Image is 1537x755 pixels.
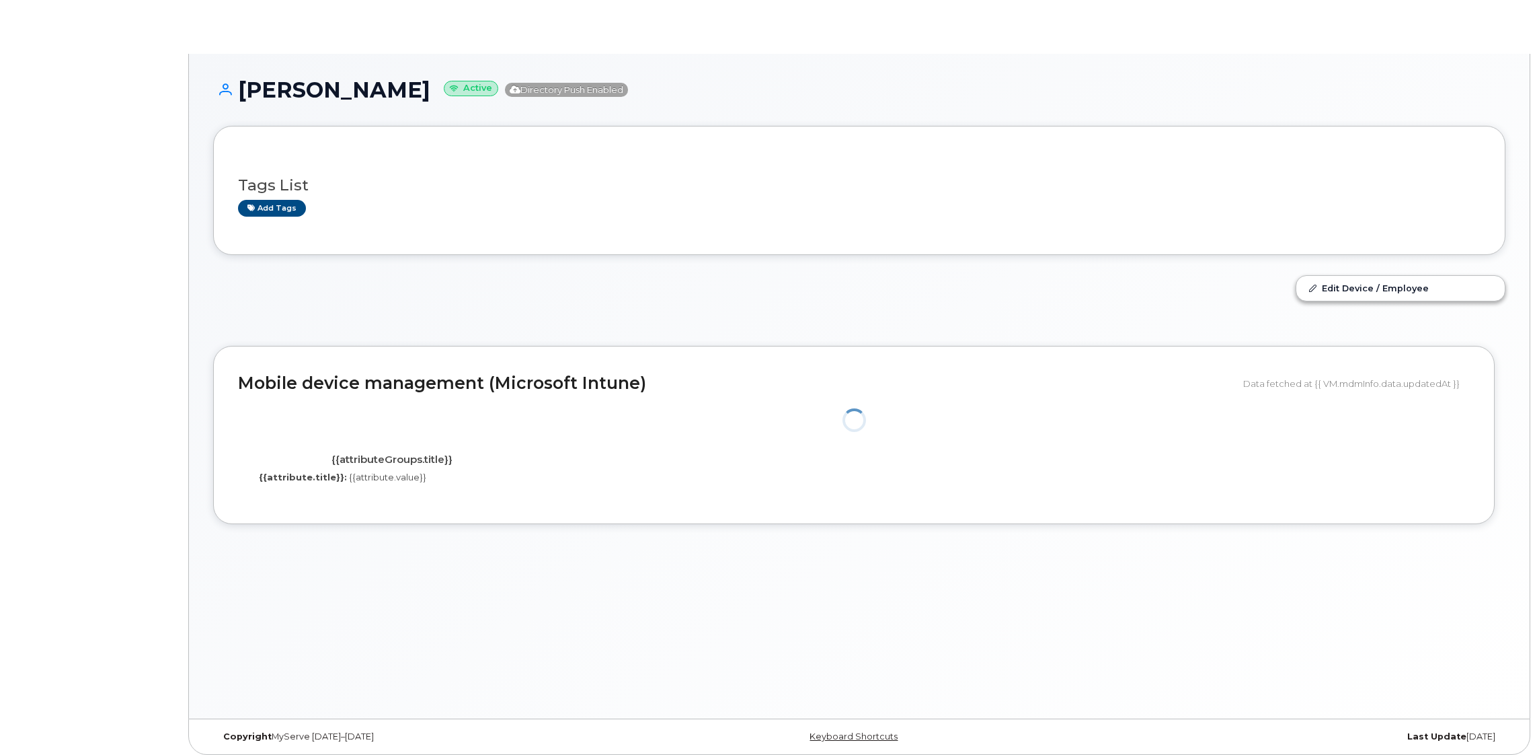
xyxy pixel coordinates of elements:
[1243,371,1470,396] div: Data fetched at {{ VM.mdmInfo.data.updatedAt }}
[213,78,1505,102] h1: [PERSON_NAME]
[238,200,306,217] a: Add tags
[238,177,1481,194] h3: Tags List
[248,454,536,466] h4: {{attributeGroups.title}}
[1296,276,1505,300] a: Edit Device / Employee
[213,731,644,742] div: MyServe [DATE]–[DATE]
[1074,731,1505,742] div: [DATE]
[1407,731,1466,742] strong: Last Update
[349,472,426,482] span: {{attribute.value}}
[810,731,898,742] a: Keyboard Shortcuts
[505,83,628,97] span: Directory Push Enabled
[444,81,498,96] small: Active
[223,731,272,742] strong: Copyright
[259,471,347,484] label: {{attribute.title}}:
[238,374,1233,393] h2: Mobile device management (Microsoft Intune)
